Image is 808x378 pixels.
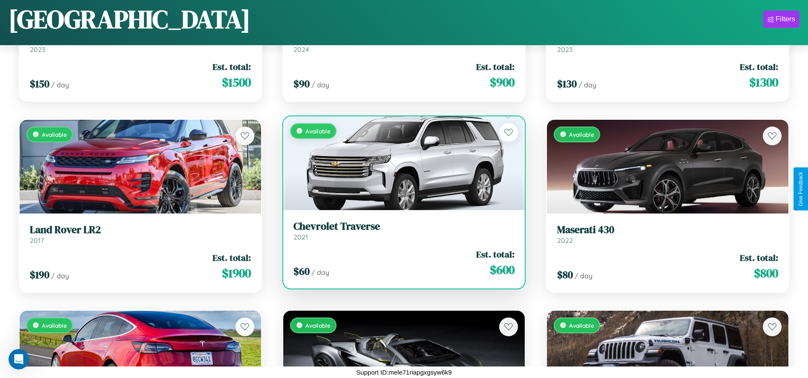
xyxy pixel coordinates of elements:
span: $ 190 [30,268,49,282]
span: $ 150 [30,77,49,91]
h3: Maserati 430 [557,224,778,236]
div: Give Feedback [798,172,804,206]
span: Est. total: [213,61,251,73]
span: / day [575,271,592,280]
span: Available [569,131,594,138]
a: Land Rover LR22017 [30,224,251,245]
span: Available [305,127,331,135]
span: Available [42,131,67,138]
span: $ 60 [293,264,310,278]
span: 2022 [557,236,573,245]
span: Available [305,322,331,329]
span: Available [569,322,594,329]
span: $ 90 [293,77,310,91]
span: $ 800 [754,265,778,282]
span: Est. total: [740,251,778,264]
p: Support ID: mele71riapgxgsyw6k9 [356,366,451,378]
span: $ 900 [490,74,515,91]
span: Est. total: [476,248,515,260]
span: 2023 [30,45,45,54]
span: $ 80 [557,268,573,282]
span: / day [311,268,329,277]
span: 2017 [30,236,44,245]
span: / day [578,81,596,89]
button: Filters [763,11,799,28]
h3: Land Rover LR2 [30,224,251,236]
span: $ 600 [490,261,515,278]
span: Est. total: [740,61,778,73]
a: Maserati 4302022 [557,224,778,245]
span: Est. total: [476,61,515,73]
h1: [GEOGRAPHIC_DATA] [9,2,250,37]
iframe: Intercom live chat [9,349,29,369]
h3: Chevrolet Traverse [293,220,515,233]
span: / day [311,81,329,89]
span: 2023 [557,45,572,54]
span: $ 1900 [222,265,251,282]
span: $ 1500 [222,74,251,91]
span: $ 1300 [749,74,778,91]
span: $ 130 [557,77,577,91]
span: / day [51,81,69,89]
div: Filters [776,15,795,23]
span: Est. total: [213,251,251,264]
span: Available [42,322,67,329]
span: / day [51,271,69,280]
span: 2021 [293,233,308,241]
a: Chevrolet Traverse2021 [293,220,515,241]
span: 2024 [293,45,309,54]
